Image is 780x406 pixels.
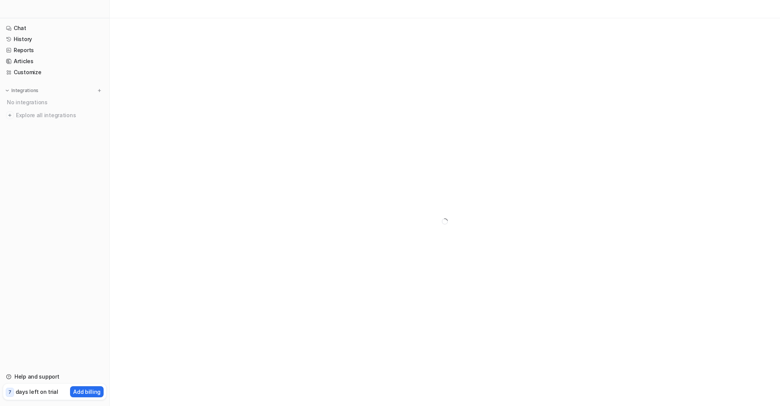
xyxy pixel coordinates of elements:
[97,88,102,93] img: menu_add.svg
[5,88,10,93] img: expand menu
[16,388,58,396] p: days left on trial
[3,34,106,45] a: History
[3,45,106,56] a: Reports
[6,111,14,119] img: explore all integrations
[16,109,103,121] span: Explore all integrations
[3,56,106,67] a: Articles
[3,110,106,121] a: Explore all integrations
[73,388,101,396] p: Add billing
[8,389,11,396] p: 7
[3,23,106,33] a: Chat
[70,386,104,397] button: Add billing
[3,87,41,94] button: Integrations
[3,67,106,78] a: Customize
[11,88,38,94] p: Integrations
[5,96,106,108] div: No integrations
[3,371,106,382] a: Help and support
